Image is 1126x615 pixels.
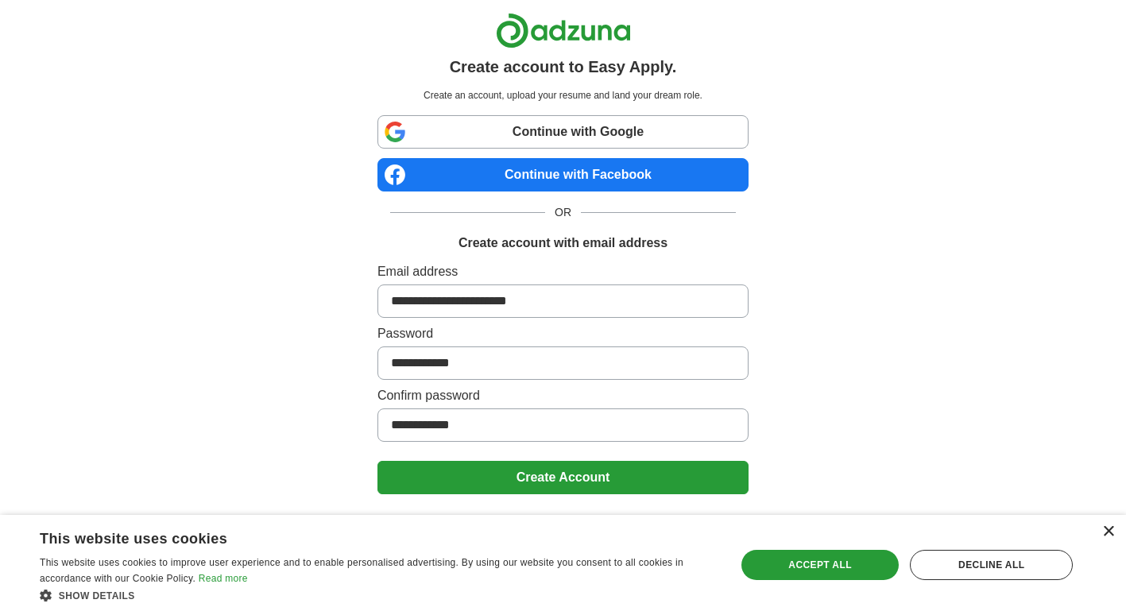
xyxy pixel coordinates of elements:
[377,386,749,405] label: Confirm password
[545,204,581,221] span: OR
[910,550,1073,580] div: Decline all
[377,158,749,191] a: Continue with Facebook
[377,461,749,494] button: Create Account
[741,550,900,580] div: Accept all
[40,587,715,603] div: Show details
[1102,526,1114,538] div: Close
[377,262,749,281] label: Email address
[450,55,677,79] h1: Create account to Easy Apply.
[40,524,675,548] div: This website uses cookies
[40,557,683,584] span: This website uses cookies to improve user experience and to enable personalised advertising. By u...
[199,573,248,584] a: Read more, opens a new window
[496,13,631,48] img: Adzuna logo
[381,88,745,102] p: Create an account, upload your resume and land your dream role.
[59,590,135,601] span: Show details
[377,115,749,149] a: Continue with Google
[459,234,667,253] h1: Create account with email address
[377,324,749,343] label: Password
